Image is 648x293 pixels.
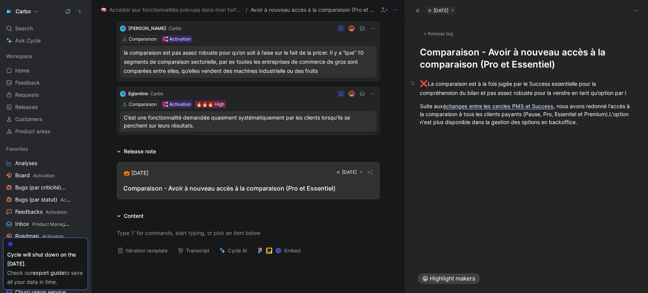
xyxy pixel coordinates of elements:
div: 🧲 Activation [162,101,191,108]
img: avatar [349,26,354,31]
span: , nous avons redonné l'accès à la comparaison à tous les clients payants (Pause, Pro, Essentiel e... [420,103,631,125]
span: Activation [60,197,82,203]
a: échanges entre les cercles PMS et Success [443,103,553,109]
button: 🎃 [DATE][DATE]Comparaison - Avoir à nouveau accès à la comparaison (Pro et Essentiel) [117,162,380,199]
span: Roadmap [15,232,64,240]
button: CarboCarbo [3,6,41,17]
a: Bugs (par statut)Activation [3,194,88,205]
span: Suite aux [420,103,443,109]
span: Eglantine [128,91,148,96]
span: Bugs (par statut) [15,196,71,204]
button: 🧠Accéder aux fonctionnalités prévues dans mon forfait [99,5,244,14]
span: Activation [46,209,67,215]
span: / [246,5,248,14]
a: RoadmapActivation [3,230,88,242]
button: Highlight makers [418,273,480,284]
div: Release tag [420,29,456,38]
h1: Carbo [16,8,31,15]
a: export guide [33,269,65,276]
a: Feedback [3,77,88,88]
div: 🎃 [DATE] [123,169,148,178]
a: Product areas [3,126,88,137]
button: Transcript [174,245,213,256]
span: Board [15,172,55,180]
span: Ask Cycle [15,36,41,45]
div: Content [114,211,147,221]
div: Content [124,211,143,221]
div: 🔥🔥🔥 High [196,101,224,108]
span: Home [15,67,30,74]
img: avatar [349,91,354,96]
span: Accéder aux fonctionnalités prévues dans mon forfait [109,5,242,14]
a: Releases [3,101,88,113]
span: Product Management [32,221,78,227]
span: Workspace [6,52,32,60]
button: Cycle AI [216,245,251,256]
a: InboxProduct Management [3,218,88,230]
div: Favorites [3,143,88,154]
span: Product areas [15,128,50,135]
a: Bugs (par criticité)Activation [3,182,88,193]
span: Bugs (par criticité) [15,184,72,192]
span: [PERSON_NAME] [128,25,166,31]
div: [DATE] [342,169,357,176]
span: ❌ [420,80,428,87]
span: Activation [33,173,55,178]
div: Check our to save all your data in time. [7,268,84,287]
div: Workspace [3,50,88,62]
a: Requests [3,89,88,101]
div: La comparaison est à la fois jugée par le Success essentielle pour la compréhension du bilan et p... [420,79,634,97]
button: Embed [254,245,304,256]
img: logo [120,91,126,97]
img: 🧠 [101,7,106,13]
span: Requests [15,91,39,99]
div: Comparaison [129,101,157,108]
div: Release note [124,147,156,156]
span: Inbox [15,220,70,228]
div: Release note [114,147,159,156]
div: Comparaison [129,35,157,43]
div: Comparaison - Avoir à nouveau accès à la comparaison (Pro et Essentiel) [123,184,373,193]
a: Customers [3,113,88,125]
span: Feedbacks [15,208,67,216]
span: Search [15,24,33,33]
a: Analyses [3,158,88,169]
span: Activation [42,233,64,239]
div: Search [3,23,88,34]
p: C’est une fonctionnalité demandée quasiment systématiquement par les clients lorsqu’ils se penche... [124,113,373,129]
span: Favorites [6,145,28,153]
div: [DATE] [434,7,448,14]
a: FeedbacksActivation [3,206,88,217]
span: · Carbo [148,91,163,96]
a: BoardActivation [3,170,88,181]
div: 🧲 Activation [162,35,191,43]
div: Release tag [420,30,634,37]
span: Releases [15,103,38,111]
span: Avoir à nouveau accès à la comparaison (Pro et Essentiel) [251,5,375,14]
span: · Carbo [166,25,181,31]
a: Ask Cycle [3,35,88,46]
div: Cycle will shut down on the [DATE]. [7,250,84,268]
button: Itération template [114,245,171,256]
span: Analyses [15,159,37,167]
img: logo [120,25,126,32]
span: Customers [15,115,43,123]
img: Carbo [5,8,13,15]
h1: Comparaison - Avoir à nouveau accès à la comparaison (Pro et Essentiel) [420,46,634,71]
div: la comparaison est pas assez robuste pour qu’on soit à l’aise sur le fait de la pricer. Il y a ”q... [124,48,373,76]
a: Home [3,65,88,76]
span: Feedback [15,79,40,87]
